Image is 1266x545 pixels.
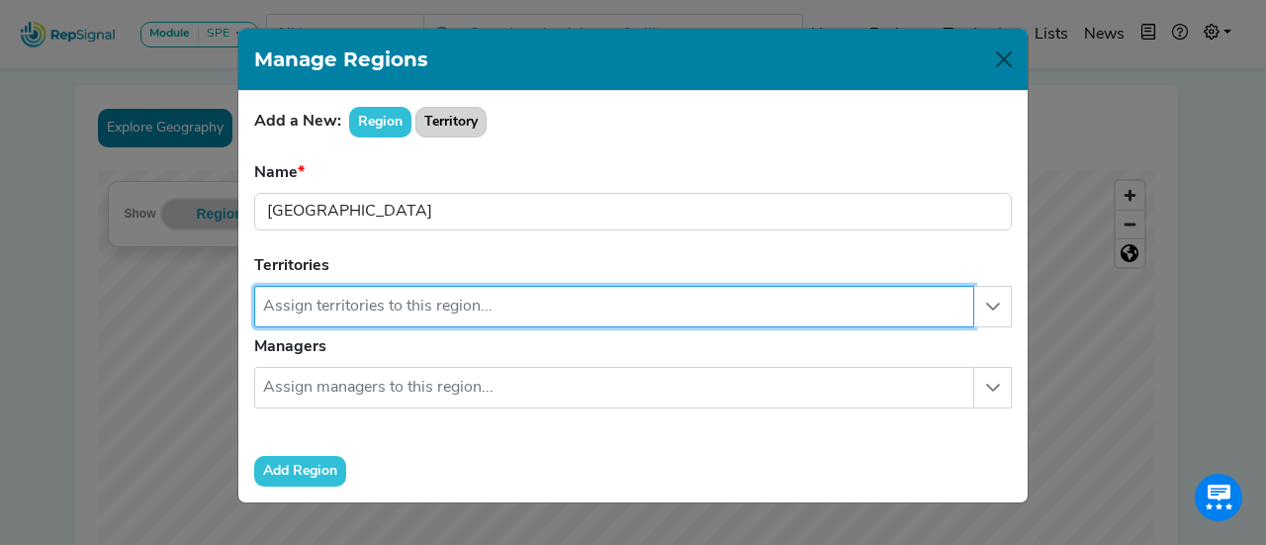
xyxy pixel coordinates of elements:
button: Territory [415,107,487,137]
button: Region [349,107,411,137]
label: Territories [254,254,329,278]
button: Close [988,44,1020,75]
input: Region name [254,193,1012,230]
input: Assign managers to this region... [254,367,974,409]
label: Add a New: [254,110,341,134]
label: Managers [254,335,326,359]
button: Add Region [254,456,346,487]
label: Name [254,161,305,185]
h1: Manage Regions [254,45,428,74]
input: Assign territories to this region... [254,286,974,327]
